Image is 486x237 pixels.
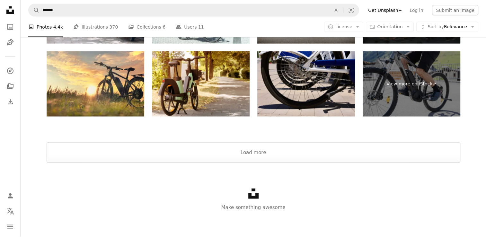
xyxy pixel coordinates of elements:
span: Relevance [428,24,467,30]
a: View more on iStock↗ [363,51,460,117]
button: Clear [329,4,343,16]
p: Make something awesome [21,204,486,211]
button: Search Unsplash [29,4,40,16]
a: Illustrations 370 [73,17,118,37]
span: Sort by [428,24,444,29]
a: Photos [4,21,17,33]
span: 370 [110,23,118,31]
button: Sort byRelevance [416,22,478,32]
img: Electric rental bikes on the charger [257,51,355,117]
button: Menu [4,220,17,233]
button: License [324,22,364,32]
a: Log in / Sign up [4,189,17,202]
a: Log in [406,5,427,15]
a: Collections 6 [128,17,165,37]
button: Language [4,205,17,218]
button: Submit an image [432,5,478,15]
span: Orientation [377,24,402,29]
a: Illustrations [4,36,17,49]
span: 11 [198,23,204,31]
span: 6 [163,23,165,31]
button: Load more [47,142,460,163]
button: Orientation [366,22,414,32]
img: Sunset ride on an electric bike [47,51,144,117]
a: Users 11 [176,17,204,37]
a: Download History [4,95,17,108]
a: Home — Unsplash [4,4,17,18]
button: Visual search [343,4,359,16]
span: License [335,24,352,29]
a: Collections [4,80,17,93]
a: Get Unsplash+ [364,5,406,15]
form: Find visuals sitewide [28,4,359,17]
a: Explore [4,65,17,77]
img: Electric Bicycle sharing Service [152,51,250,117]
